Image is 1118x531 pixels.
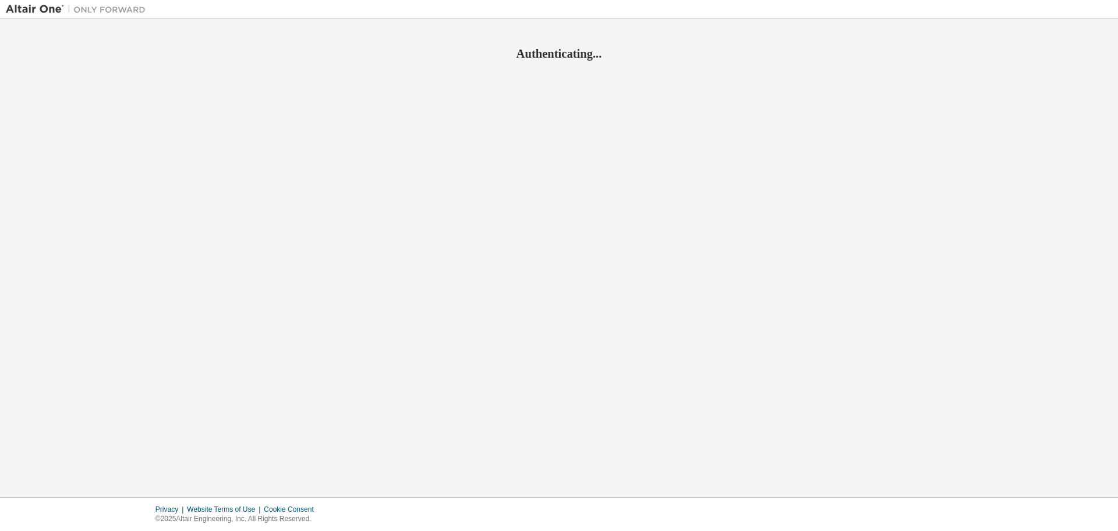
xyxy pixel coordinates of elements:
div: Cookie Consent [264,505,320,514]
p: © 2025 Altair Engineering, Inc. All Rights Reserved. [155,514,321,524]
div: Website Terms of Use [187,505,264,514]
img: Altair One [6,3,151,15]
div: Privacy [155,505,187,514]
h2: Authenticating... [6,46,1112,61]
